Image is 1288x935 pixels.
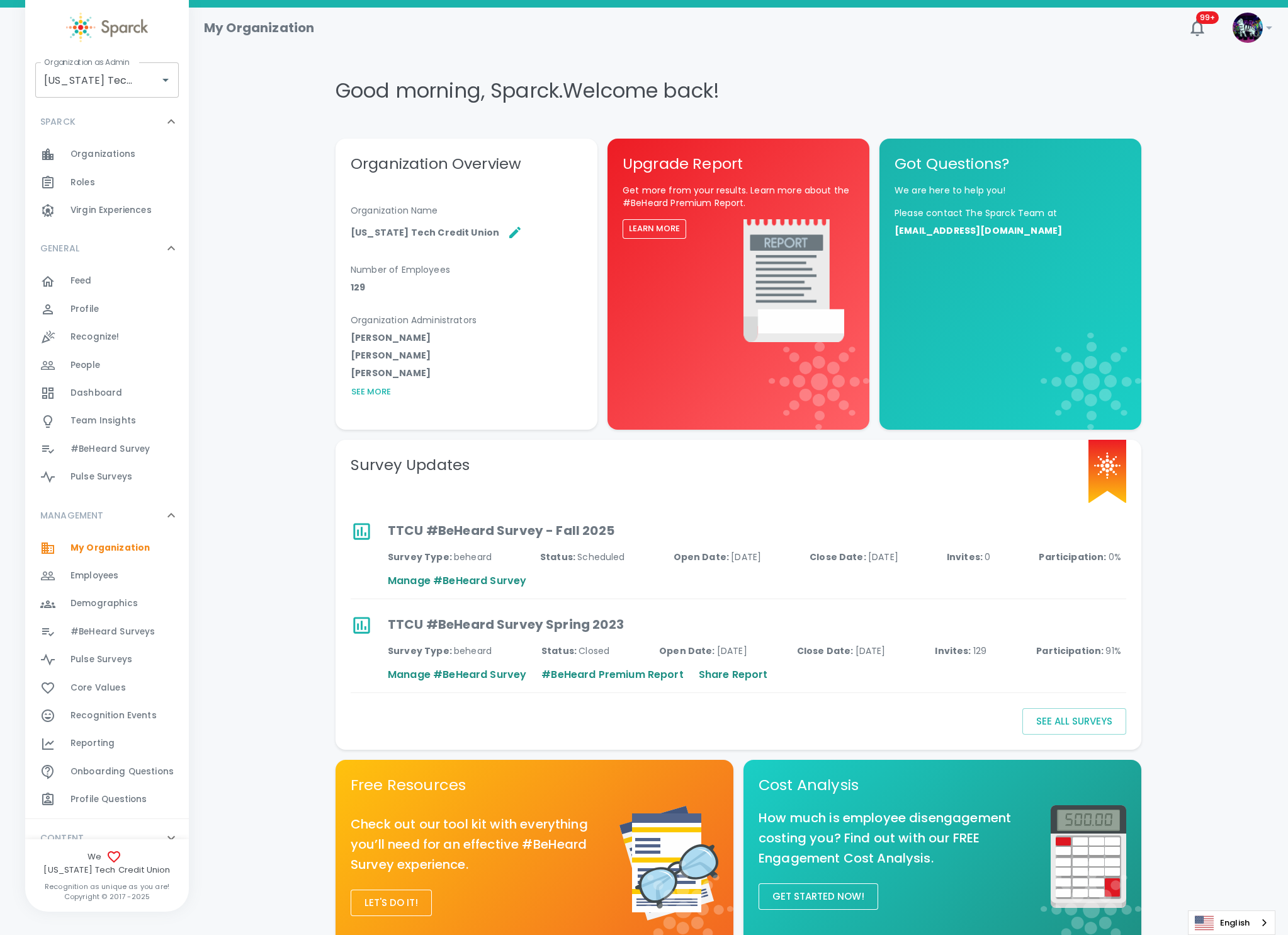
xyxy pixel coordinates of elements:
[1022,708,1126,735] a: See all Surveys
[623,184,854,209] p: Get more from your results. Learn more about the #BeHeard Premium Report.
[541,667,683,682] a: #BeHeard Premium Report
[71,542,150,554] span: My Organization
[71,793,147,806] span: Profile Questions
[25,103,189,141] div: SPARCK
[388,645,492,657] p: Survey Type :
[25,496,189,534] div: MANAGEMENT
[66,13,148,42] img: Sparck logo
[1039,551,1121,563] p: Participation :
[731,551,761,563] span: [DATE]
[351,314,582,326] p: Organization Administrators
[674,551,762,563] p: Open Date :
[351,775,718,795] p: Free Resources
[25,267,189,295] a: Feed
[973,645,986,657] span: 129
[25,892,189,902] p: Copyright © 2017 - 2025
[25,674,189,702] a: Core Values
[25,141,189,229] div: SPARCK
[579,645,609,657] span: Closed
[25,169,189,197] a: Roles
[25,323,189,351] a: Recognize!
[1105,645,1121,657] span: 91%
[71,709,157,722] span: Recognition Events
[71,176,95,189] span: Roles
[25,786,189,813] div: Profile Questions
[25,407,189,435] div: Team Insights
[351,385,391,399] button: See More
[71,471,132,483] span: Pulse Surveys
[810,551,898,563] p: Close Date :
[717,645,747,657] span: [DATE]
[25,590,189,617] a: Demographics
[25,618,189,646] a: #BeHeard Surveys
[25,197,189,224] a: Virgin Experiences
[25,758,189,786] div: Onboarding Questions
[25,267,189,496] div: GENERAL
[1041,333,1141,430] img: logo
[856,645,886,657] span: [DATE]
[71,415,136,427] span: Team Insights
[351,154,582,174] h5: Organization Overview
[351,281,365,294] p: 129
[25,702,189,730] a: Recognition Events
[25,819,189,857] div: CONTENT
[351,349,431,362] p: [PERSON_NAME]
[71,682,126,694] span: Core Values
[71,359,100,372] span: People
[759,775,1126,795] p: Cost Analysis
[797,645,886,657] p: Close Date :
[541,645,609,657] p: Status :
[25,141,189,168] a: Organizations
[71,626,155,638] span: #BeHeard Surveys
[769,333,869,430] img: logo
[25,881,189,892] p: Recognition as unique as you are!
[25,435,189,463] a: #BeHeard Survey
[619,805,718,921] img: Report icon
[25,534,189,562] a: My Organization
[1188,910,1275,935] div: Language
[204,18,314,38] h1: My Organization
[1051,805,1126,908] img: Report icon
[25,730,189,757] div: Reporting
[351,367,431,379] p: [PERSON_NAME]
[540,551,625,563] p: Status :
[25,13,189,42] a: Sparck logo
[71,387,122,399] span: Dashboard
[759,883,878,910] button: Get started now!
[699,667,768,682] a: Share Report
[25,295,189,323] div: Profile
[336,78,1141,103] h4: Good morning , Sparck . Welcome back!
[388,667,526,682] a: Manage #BeHeard Survey
[947,551,991,563] p: Invites :
[71,653,132,666] span: Pulse Surveys
[388,573,526,588] a: Manage #BeHeard Survey
[935,645,986,657] p: Invites :
[71,570,118,582] span: Employees
[25,229,189,267] div: GENERAL
[351,455,1126,475] h5: Survey Updates
[25,646,189,674] div: Pulse Surveys
[659,645,747,657] p: Open Date :
[388,614,1126,634] p: TTCU #BeHeard Survey Spring 2023
[25,463,189,491] a: Pulse Surveys
[388,551,492,563] p: Survey Type :
[351,895,432,910] a: Let's do it!
[895,224,1126,237] a: [EMAIL_ADDRESS][DOMAIN_NAME]
[388,520,1126,541] p: TTCU #BeHeard Survey - Fall 2025
[71,275,92,287] span: Feed
[743,219,844,342] img: Report icon
[25,562,189,590] a: Employees
[351,263,582,276] p: Number of Employees
[40,242,79,255] p: GENERAL
[71,597,138,610] span: Demographics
